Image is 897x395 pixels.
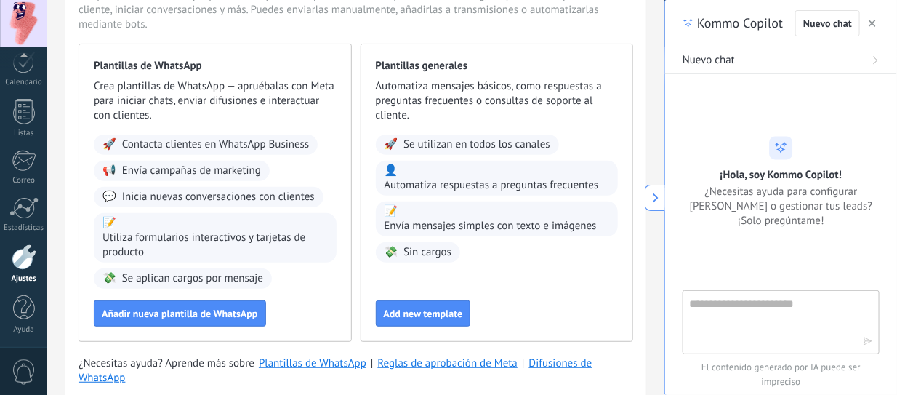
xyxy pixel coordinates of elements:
[94,79,337,123] span: Crea plantillas de WhatsApp — apruébalas con Meta para iniciar chats, enviar difusiones e interac...
[403,245,451,260] span: Sin cargos
[102,190,116,204] span: 💬
[102,137,116,152] span: 🚀
[79,356,254,371] span: ¿Necesitas ayuda? Aprende más sobre
[385,245,398,260] span: 💸
[94,300,266,327] button: Añadir nueva plantilla de WhatsApp
[102,308,258,319] span: Añadir nueva plantilla de WhatsApp
[94,59,337,73] span: Plantillas de WhatsApp
[385,178,599,193] span: Automatiza respuestas a preguntas frecuentes
[385,164,398,178] span: 👤
[3,176,45,185] div: Correo
[3,129,45,138] div: Listas
[122,137,310,152] span: Contacta clientes en WhatsApp Business
[683,53,735,68] span: Nuevo chat
[102,216,116,231] span: 📝
[403,137,550,152] span: Se utilizan en todos los canales
[102,164,116,178] span: 📢
[795,10,860,36] button: Nuevo chat
[3,274,45,284] div: Ajustes
[122,190,315,204] span: Inicia nuevas conversaciones con clientes
[376,79,619,123] span: Automatiza mensajes básicos, como respuestas a preguntas frecuentes o consultas de soporte al cli...
[665,47,897,74] button: Nuevo chat
[803,18,852,28] span: Nuevo chat
[720,168,842,182] h2: ¡Hola, soy Kommo Copilot!
[385,137,398,152] span: 🚀
[376,59,619,73] span: Plantillas generales
[79,356,633,385] div: | |
[683,185,880,228] span: ¿Necesitas ayuda para configurar [PERSON_NAME] o gestionar tus leads? ¡Solo pregúntame!
[102,231,328,260] span: Utiliza formularios interactivos y tarjetas de producto
[3,78,45,87] div: Calendario
[102,271,116,286] span: 💸
[683,360,880,389] span: El contenido generado por IA puede ser impreciso
[376,300,471,327] button: Add new template
[122,164,261,178] span: Envía campañas de marketing
[259,356,366,370] a: Plantillas de WhatsApp
[378,356,518,370] a: Reglas de aprobación de Meta
[697,15,783,32] span: Kommo Copilot
[79,356,592,385] a: Difusiones de WhatsApp
[122,271,263,286] span: Se aplican cargos por mensaje
[3,223,45,233] div: Estadísticas
[385,219,597,234] span: Envía mensajes simples con texto e imágenes
[3,325,45,335] div: Ayuda
[384,308,463,319] span: Add new template
[385,204,398,219] span: 📝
